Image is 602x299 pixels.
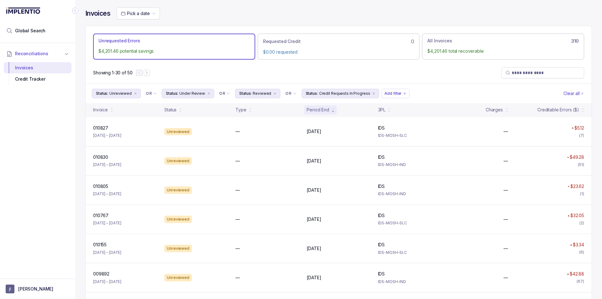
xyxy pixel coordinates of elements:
p: IDS-MOSH-SLC [378,249,442,256]
li: Filter Chip Add filter [382,89,409,98]
p: Status: [306,90,318,97]
p: All Invoices [427,38,452,44]
button: Clear Filters [562,89,585,98]
button: Filter Chip Under Review [162,89,214,98]
p: 010155 [93,242,107,248]
p: Showing 1-30 of 50 [93,70,132,76]
img: red pointer upwards [572,127,573,129]
p: [DATE] [307,128,321,135]
p: [DATE] [307,187,321,193]
li: Filter Chip Connector undefined [146,91,157,96]
div: Invoices [9,62,66,73]
p: $0.00 requested [263,49,415,55]
p: OR [146,91,152,96]
p: [DATE] [307,275,321,281]
p: — [235,245,240,252]
p: IDS-MOSH-IND [378,279,442,285]
p: IDS [378,154,385,160]
p: — [235,158,240,164]
p: $4,201.46 potential savings [98,48,250,54]
p: — [504,216,508,222]
span: User initials [6,285,14,293]
button: Filter Chip Unreviewed [92,89,141,98]
ul: Filter Group [92,89,562,98]
search: Date Range Picker [121,10,150,17]
div: Reconciliations [4,61,71,86]
div: Charges [486,107,503,113]
p: Reviewed [253,90,271,97]
div: Period End [307,107,329,113]
img: red pointer upwards [568,186,569,187]
p: — [504,245,508,252]
button: Filter Chip Reviewed [235,89,280,98]
button: User initials[PERSON_NAME] [6,285,70,293]
p: Unrequested Errors [98,38,140,44]
img: red pointer upwards [570,244,572,246]
div: Status [164,107,177,113]
p: Status: [239,90,251,97]
div: (6) [579,249,584,255]
p: [DATE] – [DATE] [93,191,121,197]
p: $23.62 [570,183,584,190]
h4: Invoices [85,9,110,18]
img: red pointer upwards [568,215,569,216]
div: Type [235,107,246,113]
p: IDS-MOSH-IND [378,162,442,168]
div: remove content [206,91,211,96]
p: IDS [378,271,385,277]
div: 3PL [378,107,386,113]
div: Unreviewed [164,128,192,136]
button: Filter Chip Connector undefined [143,89,159,98]
div: Invoice [93,107,108,113]
button: Filter Chip Credit Requests In Progress [302,89,379,98]
p: IDS [378,242,385,248]
h6: 310 [571,39,579,44]
p: — [504,187,508,193]
p: Status: [96,90,108,97]
p: IDS [378,212,385,219]
p: $5.12 [574,125,584,131]
p: [DATE] [307,245,321,252]
p: [DATE] [307,216,321,222]
p: Status: [166,90,178,97]
p: — [235,275,240,281]
p: [DATE] – [DATE] [93,132,121,139]
p: 010827 [93,125,108,131]
p: Clear all [563,90,580,97]
div: Unreviewed [164,216,192,223]
p: — [504,128,508,135]
p: Credit Requests In Progress [319,90,370,97]
p: [PERSON_NAME] [18,286,53,292]
p: — [235,187,240,193]
p: $4,201.46 total recoverable [427,48,579,54]
button: Next Page [144,70,150,76]
p: 010830 [93,154,108,160]
p: [DATE] – [DATE] [93,162,121,168]
div: (7) [579,132,584,139]
p: IDS-MOSH-IND [378,191,442,197]
p: 010767 [93,212,108,219]
div: Unreviewed [164,157,192,165]
div: remove content [371,91,376,96]
div: (67) [577,278,584,285]
p: $42.88 [570,271,584,277]
div: Unreviewed [164,274,192,281]
div: remove content [272,91,277,96]
button: Date Range Picker [117,8,160,19]
p: 009892 [93,271,109,277]
div: Remaining page entries [93,70,132,76]
p: IDS-MOSH-SLC [378,132,442,139]
p: Add filter [384,90,402,97]
p: IDS [378,125,385,131]
p: $3.34 [573,242,584,248]
li: Filter Chip Connector undefined [285,91,296,96]
button: Filter Chip Connector undefined [217,89,233,98]
img: red pointer upwards [567,157,569,158]
p: — [504,158,508,164]
button: Filter Chip Connector undefined [283,89,299,98]
p: — [235,216,240,222]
